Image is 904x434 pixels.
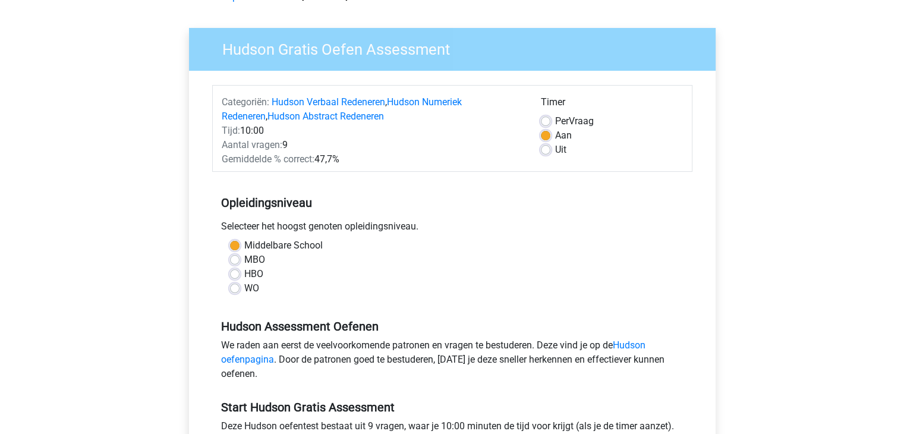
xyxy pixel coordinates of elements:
div: Selecteer het hoogst genoten opleidingsniveau. [212,219,692,238]
span: Per [555,115,569,127]
a: Hudson Abstract Redeneren [267,111,384,122]
div: , , [213,95,532,124]
h5: Opleidingsniveau [221,191,683,215]
label: Middelbare School [244,238,323,253]
span: Gemiddelde % correct: [222,153,314,165]
span: Aantal vragen: [222,139,282,150]
div: Timer [541,95,683,114]
h5: Hudson Assessment Oefenen [221,319,683,334]
label: Vraag [555,114,594,128]
span: Categoriën: [222,96,269,108]
label: WO [244,281,259,295]
h5: Start Hudson Gratis Assessment [221,400,683,414]
label: Aan [555,128,572,143]
label: MBO [244,253,265,267]
a: Hudson Verbaal Redeneren [272,96,385,108]
label: Uit [555,143,566,157]
a: Hudson Numeriek Redeneren [222,96,462,122]
div: 47,7% [213,152,532,166]
div: 9 [213,138,532,152]
h3: Hudson Gratis Oefen Assessment [208,36,707,59]
span: Tijd: [222,125,240,136]
label: HBO [244,267,263,281]
div: 10:00 [213,124,532,138]
div: We raden aan eerst de veelvoorkomende patronen en vragen te bestuderen. Deze vind je op de . Door... [212,338,692,386]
